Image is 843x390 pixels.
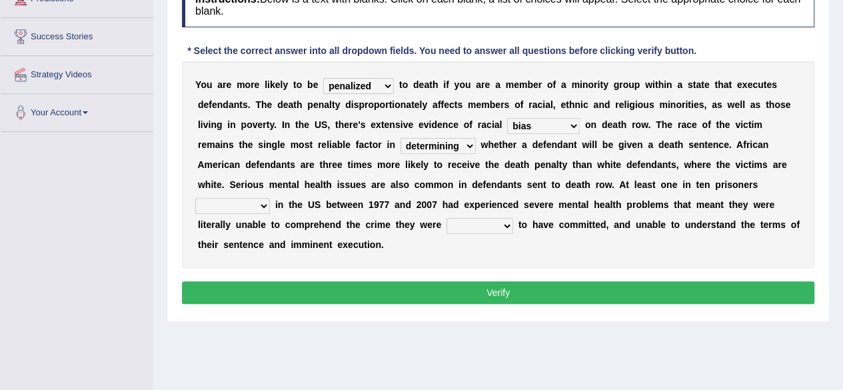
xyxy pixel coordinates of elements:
b: e [267,99,272,110]
b: r [538,79,542,90]
b: r [365,99,368,110]
b: r [619,79,622,90]
b: a [229,99,234,110]
b: g [217,119,223,130]
b: c [449,99,454,110]
b: e [476,99,481,110]
b: c [583,99,588,110]
b: e [248,139,253,150]
b: n [266,139,272,150]
b: o [464,119,470,130]
b: n [234,99,240,110]
b: e [437,119,442,130]
b: r [678,119,681,130]
b: c [743,119,748,130]
b: e [201,139,207,150]
b: . [248,99,251,110]
b: s [717,99,722,110]
b: , [553,99,556,110]
b: o [635,119,641,130]
b: s [361,119,366,130]
b: a [494,119,500,130]
b: r [594,79,597,90]
b: n [285,119,291,130]
b: u [758,79,764,90]
b: i [201,119,203,130]
b: i [635,99,638,110]
b: o [774,99,780,110]
b: n [582,79,588,90]
b: t [566,99,569,110]
b: s [698,99,704,110]
b: e [212,99,217,110]
b: r [251,79,254,90]
b: h [658,79,664,90]
b: e [667,119,672,130]
b: n [230,119,236,130]
b: n [211,119,217,130]
b: e [533,79,538,90]
b: c [537,99,542,110]
b: k [270,79,275,90]
b: i [580,79,582,90]
b: t [239,139,242,150]
b: Y [195,79,201,90]
b: d [604,99,610,110]
b: g [613,79,619,90]
b: l [742,99,745,110]
b: e [785,99,790,110]
b: i [351,99,354,110]
b: m [519,79,527,90]
b: a [481,119,486,130]
b: e [694,99,699,110]
b: x [376,119,381,130]
b: o [547,79,553,90]
b: m [659,99,667,110]
b: r [385,99,389,110]
b: n [389,119,395,130]
b: w [727,99,734,110]
b: e [747,79,752,90]
b: d [345,99,351,110]
b: e [275,79,281,90]
b: h [297,99,303,110]
b: y [335,99,341,110]
b: r [223,79,226,90]
b: l [550,99,553,110]
b: t [389,99,392,110]
b: l [280,79,283,90]
b: d [602,119,608,130]
b: f [440,99,444,110]
b: t [748,119,752,130]
b: U [315,119,321,130]
b: r [481,79,484,90]
b: u [628,79,634,90]
b: n [574,99,580,110]
b: r [632,119,635,130]
b: t [454,99,458,110]
b: e [255,79,260,90]
b: d [223,99,229,110]
b: r [349,119,353,130]
b: c [448,119,453,130]
b: a [561,79,566,90]
b: s [354,99,359,110]
b: t [381,119,385,130]
b: a [724,79,729,90]
b: o [395,99,401,110]
b: a [432,99,438,110]
b: o [622,79,628,90]
b: i [691,99,694,110]
b: v [253,119,258,130]
b: o [638,99,644,110]
b: h [339,119,345,130]
b: e [353,119,358,130]
b: t [600,79,603,90]
b: l [740,99,742,110]
b: T [255,99,261,110]
b: t [766,99,769,110]
b: i [227,119,230,130]
b: f [469,119,472,130]
b: o [676,99,682,110]
b: t [399,79,403,90]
